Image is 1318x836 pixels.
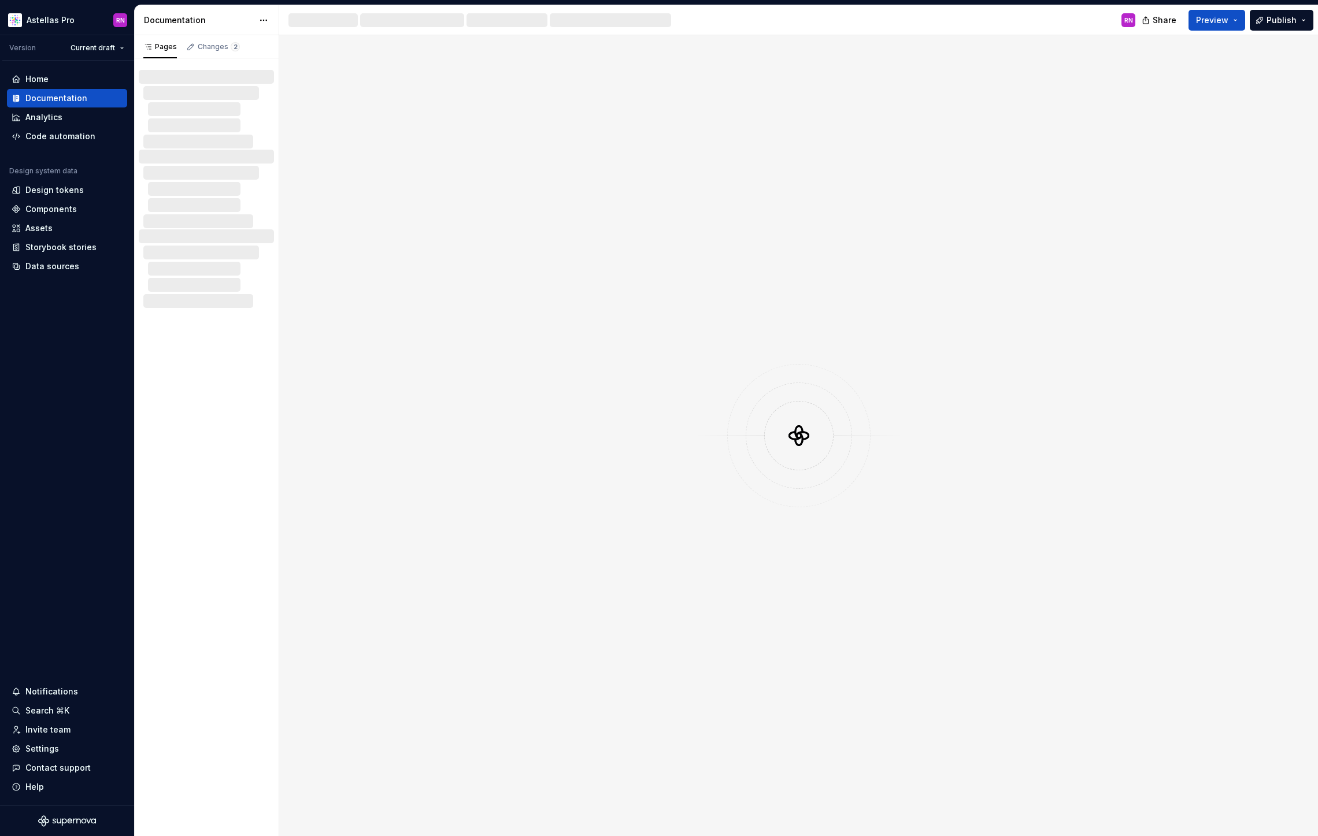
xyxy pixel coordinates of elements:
[7,740,127,758] a: Settings
[7,720,127,739] a: Invite team
[7,219,127,237] a: Assets
[65,40,129,56] button: Current draft
[1153,14,1176,26] span: Share
[1124,16,1133,25] div: RN
[7,70,127,88] a: Home
[8,13,22,27] img: b2369ad3-f38c-46c1-b2a2-f2452fdbdcd2.png
[25,686,78,697] div: Notifications
[7,200,127,218] a: Components
[25,203,77,215] div: Components
[143,42,177,51] div: Pages
[25,131,95,142] div: Code automation
[7,701,127,720] button: Search ⌘K
[1189,10,1245,31] button: Preview
[231,42,240,51] span: 2
[1267,14,1297,26] span: Publish
[25,705,69,716] div: Search ⌘K
[25,222,53,234] div: Assets
[25,743,59,755] div: Settings
[25,112,62,123] div: Analytics
[9,43,36,53] div: Version
[7,238,127,257] a: Storybook stories
[7,89,127,107] a: Documentation
[198,42,240,51] div: Changes
[7,181,127,199] a: Design tokens
[38,815,96,827] svg: Supernova Logo
[7,778,127,796] button: Help
[1136,10,1184,31] button: Share
[25,241,97,253] div: Storybook stories
[7,257,127,276] a: Data sources
[25,762,91,774] div: Contact support
[27,14,75,26] div: Astellas Pro
[7,108,127,127] a: Analytics
[9,166,77,176] div: Design system data
[25,73,49,85] div: Home
[116,16,125,25] div: RN
[7,759,127,777] button: Contact support
[7,682,127,701] button: Notifications
[7,127,127,146] a: Code automation
[1250,10,1313,31] button: Publish
[25,781,44,793] div: Help
[1196,14,1228,26] span: Preview
[25,184,84,196] div: Design tokens
[2,8,132,32] button: Astellas ProRN
[144,14,253,26] div: Documentation
[25,92,87,104] div: Documentation
[25,724,71,735] div: Invite team
[71,43,115,53] span: Current draft
[25,261,79,272] div: Data sources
